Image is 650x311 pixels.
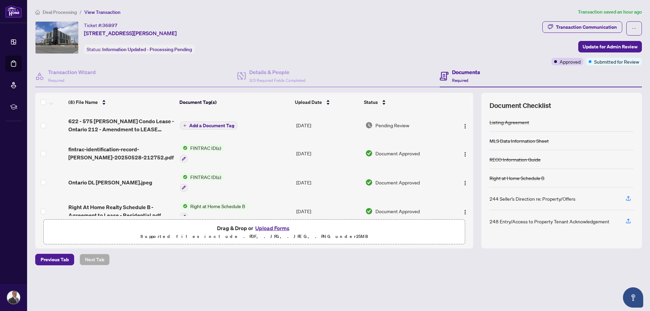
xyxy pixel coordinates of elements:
[102,22,117,28] span: 36897
[183,124,187,127] span: plus
[188,144,224,152] span: FINTRAC ID(s)
[578,8,642,16] article: Transaction saved an hour ago
[7,291,20,304] img: Profile Icon
[180,121,237,130] button: Add a Document Tag
[294,112,363,139] td: [DATE]
[623,287,643,308] button: Open asap
[460,177,471,188] button: Logo
[583,41,637,52] span: Update for Admin Review
[294,139,363,168] td: [DATE]
[84,21,117,29] div: Ticket #:
[48,68,96,76] h4: Transaction Wizard
[68,117,175,133] span: 622 - 575 [PERSON_NAME] Condo Lease - Ontario 212 - Amendment to LEASE Listing Agreement.pdf
[365,179,373,186] img: Document Status
[556,22,617,32] div: Transaction Communication
[180,202,248,221] button: Status IconRight at Home Schedule B
[578,41,642,52] button: Update for Admin Review
[68,203,175,219] span: Right At Home Realty Schedule B - Agreement to Lease - Residential.pdf
[375,121,409,129] span: Pending Review
[560,58,581,65] span: Approved
[48,78,64,83] span: Required
[80,254,110,265] button: Next Tab
[490,137,549,145] div: MLS Data Information Sheet
[490,156,541,163] div: RECO Information Guide
[188,173,224,181] span: FINTRAC ID(s)
[460,120,471,131] button: Logo
[375,150,420,157] span: Document Approved
[84,9,121,15] span: View Transaction
[249,68,305,76] h4: Details & People
[68,178,152,186] span: Ontario DL [PERSON_NAME].jpeg
[460,148,471,159] button: Logo
[452,78,468,83] span: Required
[490,218,609,225] div: 248 Entry/Access to Property Tenant Acknowledgement
[180,144,224,162] button: Status IconFINTRAC ID(s)
[460,206,471,217] button: Logo
[5,5,22,18] img: logo
[35,254,74,265] button: Previous Tab
[295,98,322,106] span: Upload Date
[375,207,420,215] span: Document Approved
[292,93,361,112] th: Upload Date
[462,124,468,129] img: Logo
[41,254,69,265] span: Previous Tab
[43,9,77,15] span: Deal Processing
[490,195,576,202] div: 244 Seller’s Direction re: Property/Offers
[542,21,622,33] button: Transaction Communication
[68,98,98,106] span: (8) File Name
[102,46,192,52] span: Information Updated - Processing Pending
[490,101,551,110] span: Document Checklist
[490,174,544,182] div: Right at Home Schedule B
[180,173,188,181] img: Status Icon
[80,8,82,16] li: /
[180,144,188,152] img: Status Icon
[490,118,529,126] div: Listing Agreement
[365,150,373,157] img: Document Status
[84,45,195,54] div: Status:
[462,152,468,157] img: Logo
[375,179,420,186] span: Document Approved
[361,93,447,112] th: Status
[180,173,224,192] button: Status IconFINTRAC ID(s)
[217,224,291,232] span: Drag & Drop or
[177,93,292,112] th: Document Tag(s)
[44,220,465,245] span: Drag & Drop orUpload FormsSupported files include .PDF, .JPG, .JPEG, .PNG under25MB
[365,207,373,215] img: Document Status
[68,145,175,161] span: fintrac-identification-record-[PERSON_NAME]-20250528-212752.pdf
[188,202,248,210] span: Right at Home Schedule B
[84,29,177,37] span: [STREET_ADDRESS][PERSON_NAME]
[66,93,177,112] th: (8) File Name
[189,123,234,128] span: Add a Document Tag
[632,26,636,31] span: ellipsis
[35,10,40,15] span: home
[294,168,363,197] td: [DATE]
[594,58,639,65] span: Submitted for Review
[364,98,378,106] span: Status
[462,180,468,186] img: Logo
[294,197,363,226] td: [DATE]
[180,202,188,210] img: Status Icon
[462,209,468,215] img: Logo
[452,68,480,76] h4: Documents
[249,78,305,83] span: 3/3 Required Fields Completed
[253,224,291,232] button: Upload Forms
[36,22,78,53] img: IMG-X12180455_1.jpg
[48,232,461,241] p: Supported files include .PDF, .JPG, .JPEG, .PNG under 25 MB
[365,121,373,129] img: Document Status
